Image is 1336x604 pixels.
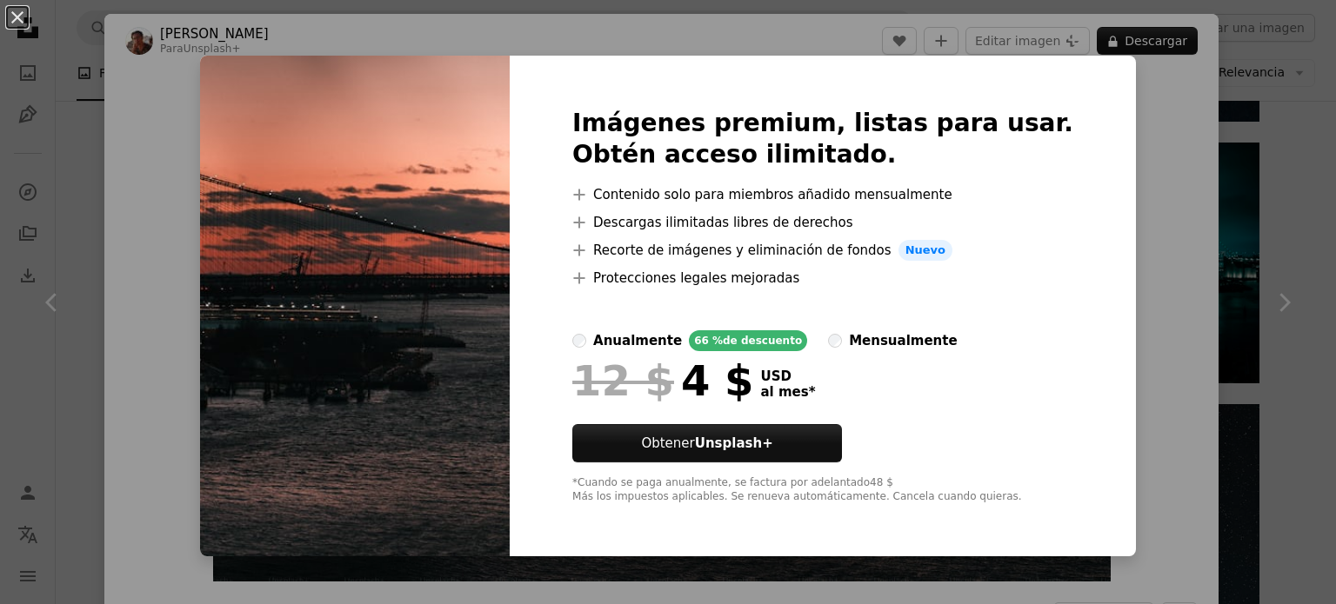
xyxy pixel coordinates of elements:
li: Contenido solo para miembros añadido mensualmente [572,184,1073,205]
li: Descargas ilimitadas libres de derechos [572,212,1073,233]
div: 4 $ [572,358,753,403]
div: mensualmente [849,330,957,351]
span: 12 $ [572,358,674,403]
li: Protecciones legales mejoradas [572,268,1073,289]
strong: Unsplash+ [695,435,773,451]
div: anualmente [593,330,682,351]
input: mensualmente [828,334,842,348]
img: premium_photo-1667637089615-12f1be6d56ee [200,56,510,556]
span: Nuevo [898,240,952,261]
h2: Imágenes premium, listas para usar. Obtén acceso ilimitado. [572,108,1073,170]
input: anualmente66 %de descuento [572,334,586,348]
span: al mes * [760,384,815,400]
li: Recorte de imágenes y eliminación de fondos [572,240,1073,261]
div: *Cuando se paga anualmente, se factura por adelantado 48 $ Más los impuestos aplicables. Se renue... [572,476,1073,504]
button: ObtenerUnsplash+ [572,424,842,462]
div: 66 % de descuento [689,330,807,351]
span: USD [760,368,815,384]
